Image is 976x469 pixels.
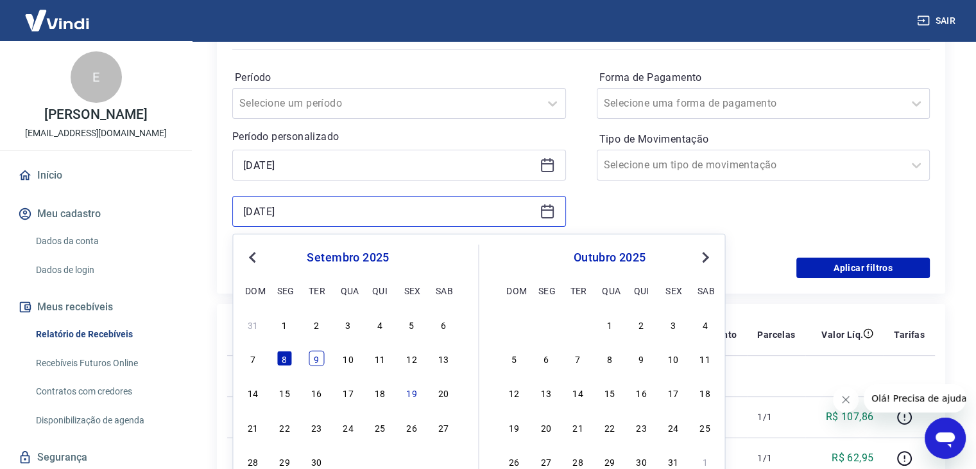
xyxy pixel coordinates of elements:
div: Choose sábado, 20 de setembro de 2025 [436,385,451,400]
div: Choose domingo, 5 de outubro de 2025 [506,351,522,366]
button: Previous Month [244,250,260,265]
iframe: Fechar mensagem [833,387,859,412]
div: Choose segunda-feira, 20 de outubro de 2025 [538,419,554,434]
p: 1/1 [757,452,795,465]
p: 1/1 [757,411,795,423]
div: Choose terça-feira, 21 de outubro de 2025 [570,419,585,434]
div: Choose domingo, 28 de setembro de 2025 [506,317,522,332]
div: Choose quarta-feira, 29 de outubro de 2025 [602,454,617,469]
button: Sair [914,9,961,33]
div: Choose quarta-feira, 10 de setembro de 2025 [340,351,355,366]
div: Choose sábado, 27 de setembro de 2025 [436,419,451,434]
div: Choose terça-feira, 16 de setembro de 2025 [309,385,324,400]
div: Choose sexta-feira, 31 de outubro de 2025 [665,454,681,469]
div: Choose sábado, 18 de outubro de 2025 [698,385,713,400]
div: Choose segunda-feira, 22 de setembro de 2025 [277,419,293,434]
div: Choose terça-feira, 9 de setembro de 2025 [309,351,324,366]
a: Dados de login [31,257,176,283]
div: dom [506,282,522,297]
div: Choose segunda-feira, 8 de setembro de 2025 [277,351,293,366]
p: [EMAIL_ADDRESS][DOMAIN_NAME] [25,127,167,140]
div: sex [404,282,419,297]
div: Choose segunda-feira, 15 de setembro de 2025 [277,385,293,400]
div: Choose quarta-feira, 1 de outubro de 2025 [340,454,355,469]
div: Choose quinta-feira, 23 de outubro de 2025 [634,419,649,434]
div: Choose sábado, 6 de setembro de 2025 [436,317,451,332]
label: Tipo de Movimentação [599,132,928,147]
p: Valor Líq. [821,328,863,341]
div: Choose segunda-feira, 29 de setembro de 2025 [538,317,554,332]
p: Período personalizado [232,129,566,145]
div: Choose quinta-feira, 16 de outubro de 2025 [634,385,649,400]
a: Recebíveis Futuros Online [31,350,176,376]
div: Choose segunda-feira, 29 de setembro de 2025 [277,454,293,469]
div: Choose domingo, 31 de agosto de 2025 [245,317,261,332]
div: qua [602,282,617,297]
div: qui [372,282,388,297]
p: Parcelas [757,328,795,341]
div: seg [277,282,293,297]
div: Choose sexta-feira, 5 de setembro de 2025 [404,317,419,332]
div: Choose quarta-feira, 24 de setembro de 2025 [340,419,355,434]
div: Choose quinta-feira, 4 de setembro de 2025 [372,317,388,332]
div: dom [245,282,261,297]
span: Olá! Precisa de ajuda? [8,9,108,19]
a: Relatório de Recebíveis [31,321,176,348]
p: R$ 62,95 [832,450,873,466]
div: Choose domingo, 28 de setembro de 2025 [245,454,261,469]
div: Choose terça-feira, 14 de outubro de 2025 [570,385,585,400]
div: Choose sábado, 25 de outubro de 2025 [698,419,713,434]
div: Choose terça-feira, 2 de setembro de 2025 [309,317,324,332]
div: Choose segunda-feira, 27 de outubro de 2025 [538,454,554,469]
a: Contratos com credores [31,378,176,405]
div: Choose sexta-feira, 24 de outubro de 2025 [665,419,681,434]
div: Choose terça-feira, 7 de outubro de 2025 [570,351,585,366]
button: Next Month [698,250,713,265]
div: sex [665,282,681,297]
div: Choose sexta-feira, 10 de outubro de 2025 [665,351,681,366]
div: setembro 2025 [243,250,452,265]
div: Choose sexta-feira, 19 de setembro de 2025 [404,385,419,400]
div: Choose quinta-feira, 2 de outubro de 2025 [634,317,649,332]
div: Choose quinta-feira, 18 de setembro de 2025 [372,385,388,400]
a: Disponibilização de agenda [31,407,176,434]
div: Choose sexta-feira, 26 de setembro de 2025 [404,419,419,434]
div: Choose terça-feira, 28 de outubro de 2025 [570,454,585,469]
div: Choose sábado, 1 de novembro de 2025 [698,454,713,469]
div: Choose segunda-feira, 13 de outubro de 2025 [538,385,554,400]
div: qua [340,282,355,297]
iframe: Mensagem da empresa [864,384,966,412]
p: [PERSON_NAME] [44,108,147,121]
a: Dados da conta [31,228,176,254]
div: Choose quarta-feira, 17 de setembro de 2025 [340,385,355,400]
div: sab [436,282,451,297]
div: Choose domingo, 7 de setembro de 2025 [245,351,261,366]
button: Aplicar filtros [796,258,930,278]
a: Início [15,161,176,190]
button: Meu cadastro [15,200,176,228]
div: Choose quinta-feira, 11 de setembro de 2025 [372,351,388,366]
div: sab [698,282,713,297]
input: Data final [243,202,535,221]
div: Choose sábado, 11 de outubro de 2025 [698,351,713,366]
div: Choose domingo, 26 de outubro de 2025 [506,454,522,469]
div: Choose domingo, 14 de setembro de 2025 [245,385,261,400]
div: Choose quinta-feira, 30 de outubro de 2025 [634,454,649,469]
img: Vindi [15,1,99,40]
div: ter [309,282,324,297]
label: Período [235,70,563,85]
div: Choose quinta-feira, 2 de outubro de 2025 [372,454,388,469]
div: Choose sábado, 4 de outubro de 2025 [698,317,713,332]
div: outubro 2025 [505,250,715,265]
p: R$ 107,86 [826,409,874,425]
div: Choose sábado, 13 de setembro de 2025 [436,351,451,366]
label: Forma de Pagamento [599,70,928,85]
div: Choose quarta-feira, 15 de outubro de 2025 [602,385,617,400]
div: ter [570,282,585,297]
div: qui [634,282,649,297]
button: Meus recebíveis [15,293,176,321]
div: Choose sexta-feira, 12 de setembro de 2025 [404,351,419,366]
input: Data inicial [243,155,535,175]
div: Choose sábado, 4 de outubro de 2025 [436,454,451,469]
div: Choose terça-feira, 30 de setembro de 2025 [570,317,585,332]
